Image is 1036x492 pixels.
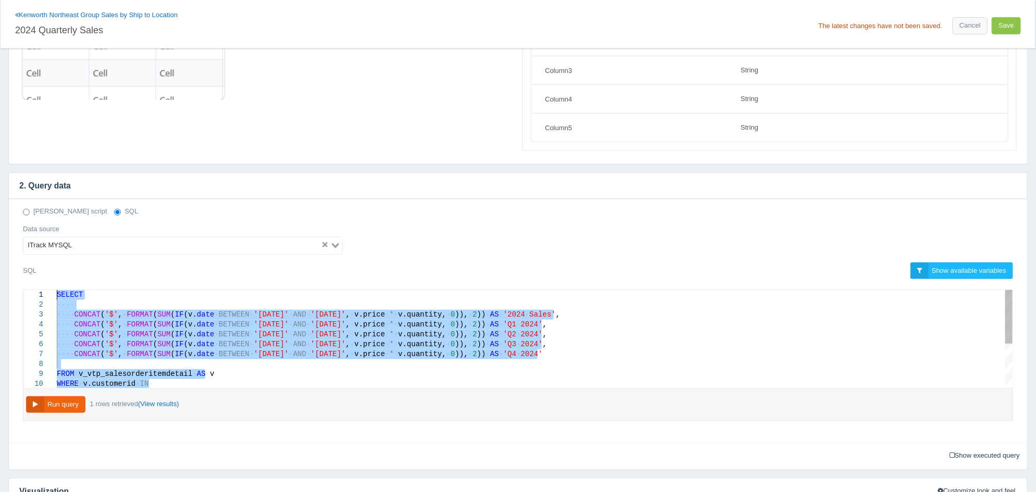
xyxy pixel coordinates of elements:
[468,350,472,358] span: ·
[153,320,157,329] span: (
[215,330,219,338] span: ·
[455,340,468,348] span: )),
[953,17,987,34] a: Cancel
[615,12,640,20] span: Q3 2024
[74,330,101,338] span: CONCAT
[197,370,206,378] span: AS
[477,320,486,329] span: ))
[153,310,157,319] span: (
[127,310,153,319] span: FORMAT
[468,330,472,338] span: ·
[23,209,30,216] input: [PERSON_NAME] script
[157,340,170,348] span: SUM
[118,320,122,329] span: ,
[539,119,727,136] input: Field name
[127,320,153,329] span: FORMAT
[499,340,503,348] span: ·
[57,310,74,319] span: ····
[122,330,127,338] span: ·
[157,330,170,338] span: SUM
[171,350,175,358] span: (
[310,340,345,348] span: '[DATE]'
[293,350,306,358] span: AND
[249,340,254,348] span: ·
[105,320,118,329] span: '$'
[23,207,107,217] label: [PERSON_NAME] script
[23,300,43,310] div: 2
[249,330,254,338] span: ·
[118,310,122,319] span: ,
[210,370,214,378] span: v
[140,380,149,388] span: IN
[197,340,215,348] span: date
[490,330,499,338] span: AS
[15,20,514,38] input: Chart title
[57,330,74,338] span: ····
[219,320,249,329] span: BETWEEN
[101,330,105,338] span: (
[503,320,516,329] span: 'Q1
[354,310,385,319] span: v.price
[306,330,310,338] span: ·
[101,350,105,358] span: (
[385,340,389,348] span: ·
[455,350,468,358] span: )),
[408,9,415,22] button: Sort column ascending
[792,9,799,22] button: Sort column ascending
[289,340,293,348] span: ·
[543,340,547,348] span: ,
[385,310,389,319] span: ·
[197,330,215,338] span: date
[992,17,1021,34] button: Save
[394,330,398,338] span: ·
[23,262,36,279] label: SQL
[490,340,499,348] span: AS
[74,340,101,348] span: CONCAT
[206,370,210,378] span: ·
[394,340,398,348] span: ·
[197,310,215,319] span: date
[293,320,306,329] span: AND
[114,207,138,217] label: SQL
[306,310,310,319] span: ·
[455,330,468,338] span: )),
[472,330,477,338] span: 2
[254,330,289,338] span: '[DATE]'
[521,350,543,358] span: 2024'
[15,11,178,19] a: Kenworth Northeast Group Sales by Ship to Location
[310,320,345,329] span: '[DATE]'
[105,330,118,338] span: '$'
[184,340,197,348] span: (v.
[818,22,942,29] div: The latest changes have not been saved.
[101,340,105,348] span: (
[499,330,503,338] span: ·
[289,350,293,358] span: ·
[385,350,389,358] span: ·
[310,310,345,319] span: '[DATE]'
[26,396,85,413] button: Run query
[135,380,140,388] span: ·
[446,330,451,338] span: ·
[74,370,79,378] span: ·
[419,23,611,200] td: $633,108.90
[394,350,398,358] span: ·
[215,320,219,329] span: ·
[398,320,446,329] span: v.quantity,
[23,224,59,234] label: Data source
[516,330,520,338] span: ·
[455,310,468,319] span: )),
[539,61,727,79] input: Field name
[254,350,289,358] span: '[DATE]'
[346,340,350,348] span: ,
[249,350,254,358] span: ·
[219,310,249,319] span: BETWEEN
[521,320,543,329] span: 2024'
[530,310,556,319] span: Sales'
[346,350,350,358] span: ,
[490,350,499,358] span: AS
[197,350,215,358] span: date
[468,320,472,329] span: ·
[499,350,503,358] span: ·
[446,340,451,348] span: ·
